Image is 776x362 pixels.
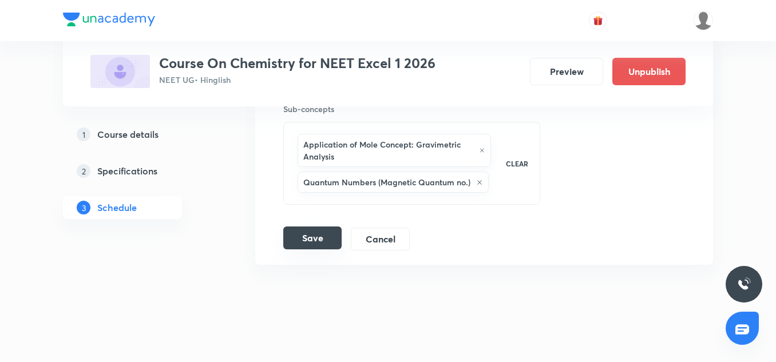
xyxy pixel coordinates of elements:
h5: Schedule [97,201,137,214]
button: Preview [530,58,603,85]
img: 32EA4BB1-9878-4811-8CCE-20B7CDE659E1_plus.png [90,55,150,88]
img: avatar [593,15,603,26]
h6: Sub-concepts [283,103,540,115]
p: 3 [77,201,90,214]
img: Arpit Srivastava [694,11,713,30]
button: Unpublish [612,58,686,85]
button: Cancel [351,228,410,250]
button: avatar [589,11,607,30]
p: 2 [77,164,90,178]
h6: Quantum Numbers (Magnetic Quantum no.) [303,176,470,188]
a: 1Course details [63,123,219,146]
p: CLEAR [506,158,528,169]
img: Company Logo [63,13,155,26]
a: Company Logo [63,13,155,29]
h5: Specifications [97,164,157,178]
h3: Course On Chemistry for NEET Excel 1 2026 [159,55,435,71]
button: Save [283,226,342,249]
h5: Course details [97,128,159,141]
p: NEET UG • Hinglish [159,74,435,86]
a: 2Specifications [63,160,219,182]
img: ttu [737,277,751,291]
p: 1 [77,128,90,141]
h6: Application of Mole Concept: Gravimetric Analysis [303,138,473,162]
